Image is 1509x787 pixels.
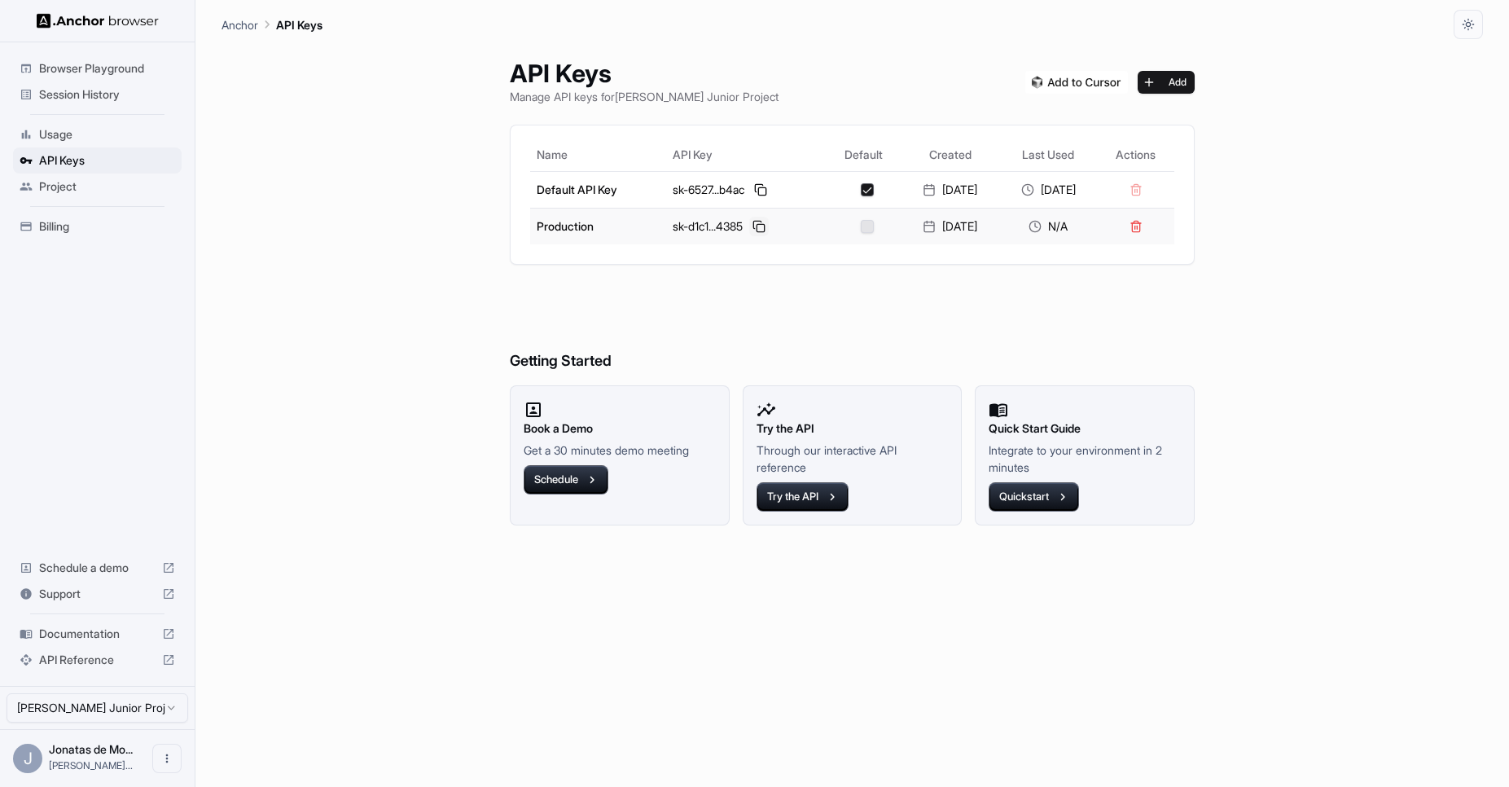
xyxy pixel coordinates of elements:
span: Browser Playground [39,60,175,77]
div: API Reference [13,647,182,673]
div: [DATE] [1006,182,1090,198]
h6: Getting Started [510,284,1195,373]
p: Through our interactive API reference [757,442,949,476]
span: Session History [39,86,175,103]
h2: Book a Demo [524,420,716,437]
div: [DATE] [908,218,993,235]
h1: API Keys [510,59,779,88]
span: Project [39,178,175,195]
span: Schedule a demo [39,560,156,576]
button: Try the API [757,482,849,512]
th: API Key [666,138,827,171]
span: Documentation [39,626,156,642]
button: Copy API key [749,217,769,236]
div: J [13,744,42,773]
th: Default [827,138,901,171]
th: Name [530,138,666,171]
th: Created [901,138,999,171]
div: Support [13,581,182,607]
p: Manage API keys for [PERSON_NAME] Junior Project [510,88,779,105]
span: jonatas@theinvestormachine.com [49,759,133,772]
h2: Quick Start Guide [989,420,1181,437]
img: Anchor Logo [37,13,159,29]
button: Copy API key [751,180,770,200]
div: Project [13,174,182,200]
p: Get a 30 minutes demo meeting [524,442,716,459]
div: Documentation [13,621,182,647]
p: Integrate to your environment in 2 minutes [989,442,1181,476]
span: Support [39,586,156,602]
th: Last Used [999,138,1097,171]
h2: Try the API [757,420,949,437]
div: Browser Playground [13,55,182,81]
div: Usage [13,121,182,147]
p: Anchor [222,16,258,33]
div: sk-d1c1...4385 [673,217,820,236]
button: Add [1138,71,1195,94]
p: API Keys [276,16,322,33]
div: N/A [1006,218,1090,235]
span: Billing [39,218,175,235]
div: [DATE] [908,182,993,198]
div: API Keys [13,147,182,174]
th: Actions [1098,138,1174,171]
nav: breadcrumb [222,15,322,33]
div: sk-6527...b4ac [673,180,820,200]
td: Production [530,208,666,244]
span: API Reference [39,652,156,668]
div: Billing [13,213,182,240]
button: Schedule [524,465,608,495]
div: Session History [13,81,182,108]
div: Schedule a demo [13,555,182,581]
span: API Keys [39,152,175,169]
button: Open menu [152,744,182,773]
img: Add anchorbrowser MCP server to Cursor [1025,71,1128,94]
td: Default API Key [530,171,666,208]
span: Usage [39,126,175,143]
span: Jonatas de Moraes Junior [49,742,133,756]
button: Quickstart [989,482,1079,512]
